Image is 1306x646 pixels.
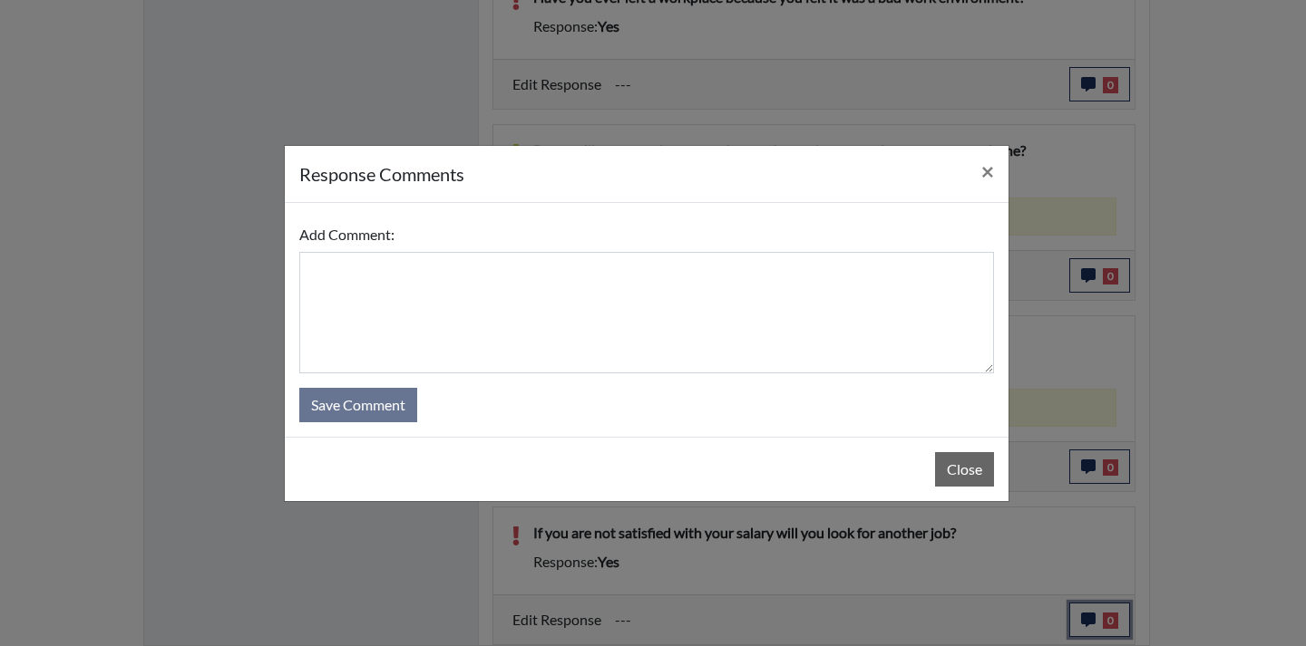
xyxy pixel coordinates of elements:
[299,160,464,188] h5: response Comments
[299,388,417,422] button: Save Comment
[981,158,994,184] span: ×
[967,146,1009,197] button: Close
[935,452,994,487] button: Close
[299,217,395,252] label: Add Comment:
